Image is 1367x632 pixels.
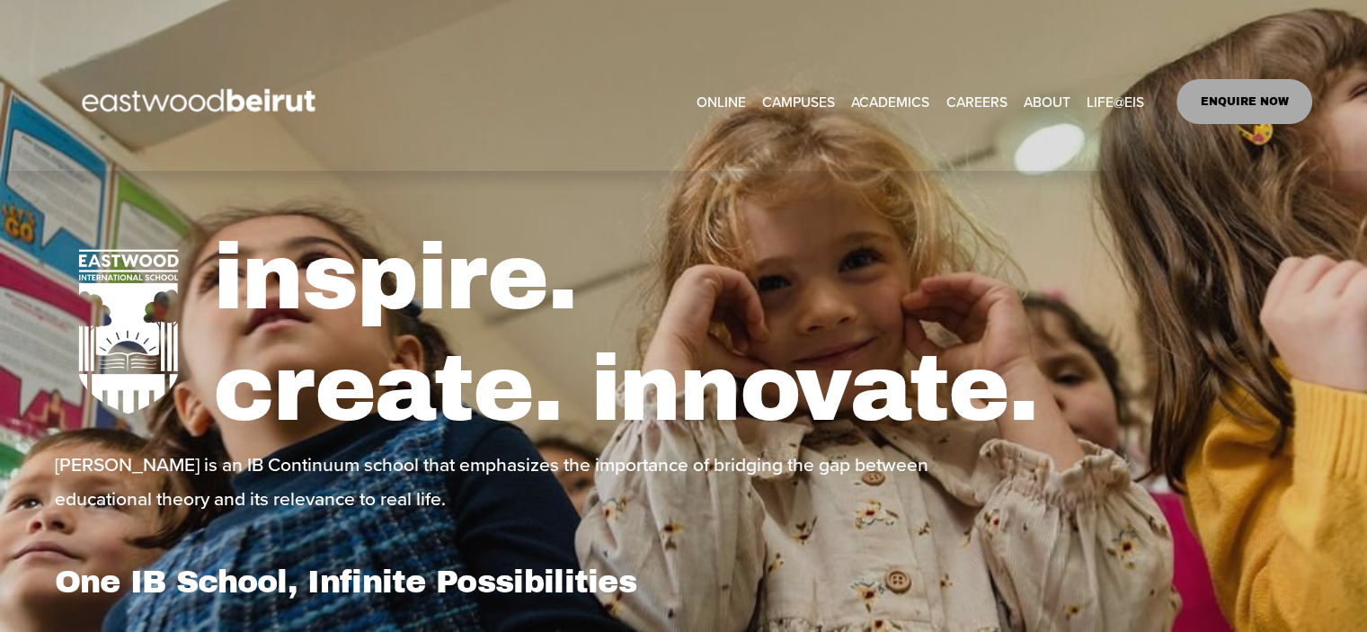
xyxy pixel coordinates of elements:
[697,87,746,115] a: ONLINE
[1024,87,1070,115] a: folder dropdown
[213,222,1312,445] h1: inspire. create. innovate.
[55,56,348,147] img: EastwoodIS Global Site
[55,447,943,515] p: [PERSON_NAME] is an IB Continuum school that emphasizes the importance of bridging the gap betwee...
[1087,89,1144,114] span: LIFE@EIS
[851,89,929,114] span: ACADEMICS
[1024,89,1070,114] span: ABOUT
[762,89,835,114] span: CAMPUSES
[1176,79,1312,124] a: ENQUIRE NOW
[1087,87,1144,115] a: folder dropdown
[55,563,679,601] h1: One IB School, Infinite Possibilities
[945,87,1007,115] a: CAREERS
[762,87,835,115] a: folder dropdown
[851,87,929,115] a: folder dropdown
